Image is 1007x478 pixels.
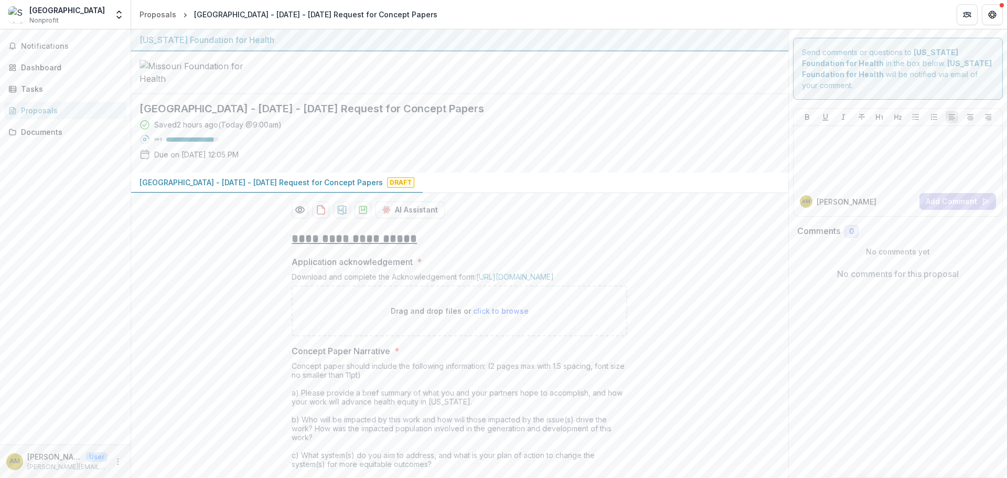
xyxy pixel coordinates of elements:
img: Saint Louis University [8,6,25,23]
h2: [GEOGRAPHIC_DATA] - [DATE] - [DATE] Request for Concept Papers [140,102,763,115]
span: Draft [387,177,414,188]
button: Heading 1 [873,111,886,123]
button: Get Help [982,4,1003,25]
button: Add Comment [919,193,996,210]
div: Andrea Miller [802,199,810,204]
div: Download and complete the Acknowledgement form: [292,272,627,285]
p: No comments for this proposal [837,268,959,280]
a: Proposals [4,102,126,119]
p: Concept Paper Narrative [292,345,390,357]
span: Notifications [21,42,122,51]
button: Ordered List [928,111,940,123]
div: Dashboard [21,62,118,73]
p: [PERSON_NAME] [27,451,82,462]
button: Align Center [964,111,977,123]
div: [GEOGRAPHIC_DATA] - [DATE] - [DATE] Request for Concept Papers [194,9,437,20]
div: Tasks [21,83,118,94]
p: [PERSON_NAME] [817,196,876,207]
button: Bold [801,111,813,123]
a: Dashboard [4,59,126,76]
button: Partners [957,4,978,25]
button: download-proposal [355,201,371,218]
button: Underline [819,111,832,123]
button: Bullet List [909,111,922,123]
nav: breadcrumb [135,7,442,22]
button: Open entity switcher [112,4,126,25]
span: Nonprofit [29,16,59,25]
h2: Comments [797,226,840,236]
button: Align Right [982,111,994,123]
div: Proposals [21,105,118,116]
p: 90 % [154,136,162,143]
a: Tasks [4,80,126,98]
p: User [86,452,108,462]
div: Saved 2 hours ago ( Today @ 9:00am ) [154,119,282,130]
button: Heading 2 [892,111,904,123]
div: Documents [21,126,118,137]
a: Documents [4,123,126,141]
button: download-proposal [334,201,350,218]
button: Preview 82ab46c5-576b-41eb-875a-1754206e33dc-0.pdf [292,201,308,218]
div: Proposals [140,9,176,20]
div: [US_STATE] Foundation for Health [140,34,780,46]
button: Notifications [4,38,126,55]
span: 0 [849,227,854,236]
p: No comments yet [797,246,999,257]
div: Send comments or questions to in the box below. will be notified via email of your comment. [793,38,1003,100]
p: [GEOGRAPHIC_DATA] - [DATE] - [DATE] Request for Concept Papers [140,177,383,188]
p: [PERSON_NAME][EMAIL_ADDRESS][PERSON_NAME][DOMAIN_NAME] [27,462,108,472]
div: [GEOGRAPHIC_DATA] [29,5,105,16]
button: More [112,455,124,468]
button: AI Assistant [376,201,445,218]
p: Due on [DATE] 12:05 PM [154,149,239,160]
button: Italicize [837,111,850,123]
button: download-proposal [313,201,329,218]
p: Drag and drop files or [391,305,529,316]
div: Andrea Miller [9,458,20,465]
a: Proposals [135,7,180,22]
span: click to browse [473,306,529,315]
button: Align Left [946,111,958,123]
img: Missouri Foundation for Health [140,60,244,85]
button: Strike [855,111,868,123]
p: Application acknowledgement [292,256,413,268]
a: [URL][DOMAIN_NAME] [476,272,554,281]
